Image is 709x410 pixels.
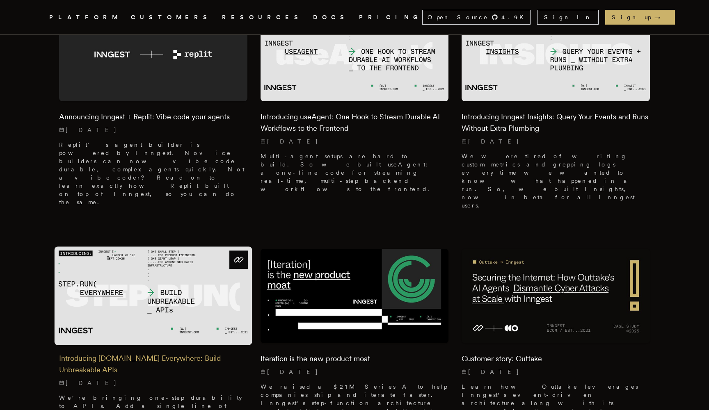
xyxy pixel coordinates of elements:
img: Featured image for Introducing useAgent: One Hook to Stream Durable AI Workflows to the Frontend ... [261,8,449,102]
p: [DATE] [462,368,650,376]
a: Featured image for Introducing Inngest Insights: Query Your Events and Runs Without Extra Plumbin... [462,8,650,216]
a: PRICING [359,12,422,23]
p: [DATE] [261,368,449,376]
p: [DATE] [462,137,650,146]
span: 4.9 K [501,13,528,21]
a: DOCS [313,12,349,23]
span: → [654,13,668,21]
p: Multi-agent setups are hard to build. So we built useAgent: a one-line code for streaming real-ti... [261,152,449,193]
a: Sign up [605,10,675,25]
button: PLATFORM [49,12,121,23]
h2: Iteration is the new product moat [261,353,449,364]
h2: Customer story: Outtake [462,353,650,364]
p: We were tired of writing custom metrics and grepping logs every time we wanted to know what happe... [462,152,650,210]
a: CUSTOMERS [131,12,212,23]
h2: Introducing Inngest Insights: Query Your Events and Runs Without Extra Plumbing [462,111,650,134]
h2: Introducing [DOMAIN_NAME] Everywhere: Build Unbreakable APIs [59,353,247,376]
img: Featured image for Iteration is the new product moat blog post [261,249,449,343]
img: Featured image for Customer story: Outtake blog post [462,249,650,343]
h2: Announcing Inngest + Replit: Vibe code your agents [59,111,247,123]
img: Featured image for Announcing Inngest + Replit: Vibe code your agents blog post [59,8,247,102]
p: [DATE] [59,379,247,387]
a: Sign In [537,10,599,25]
p: [DATE] [59,126,247,134]
span: Open Source [428,13,488,21]
img: Featured image for Introducing Inngest Insights: Query Your Events and Runs Without Extra Plumbin... [462,8,650,102]
button: RESOURCES [222,12,303,23]
a: Featured image for Introducing useAgent: One Hook to Stream Durable AI Workflows to the Frontend ... [261,8,449,200]
img: Featured image for Introducing Step.Run Everywhere: Build Unbreakable APIs blog post [55,247,252,345]
a: Featured image for Announcing Inngest + Replit: Vibe code your agents blog postAnnouncing Inngest... [59,8,247,213]
p: Replit’s agent builder is powered by Inngest. Novice builders can now vibe code durable, complex ... [59,141,247,206]
h2: Introducing useAgent: One Hook to Stream Durable AI Workflows to the Frontend [261,111,449,134]
p: [DATE] [261,137,449,146]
